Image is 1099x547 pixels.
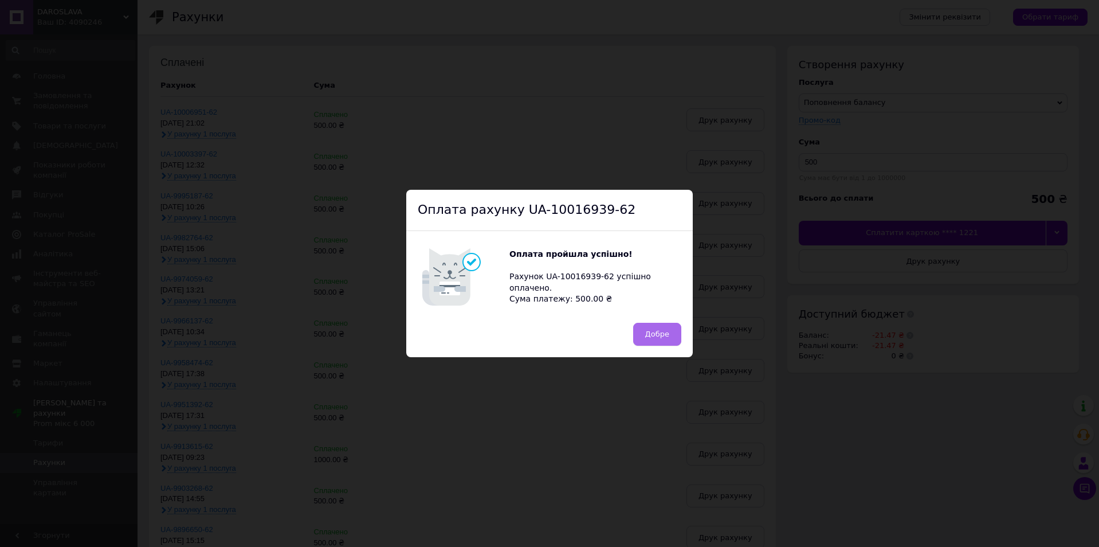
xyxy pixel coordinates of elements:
div: Оплата рахунку UA-10016939-62 [406,190,693,231]
button: Добре [633,323,681,346]
b: Оплата пройшла успішно! [509,249,633,259]
span: Добре [645,330,669,338]
div: Рахунок UA-10016939-62 успішно оплачено. Сума платежу: 500.00 ₴ [509,249,681,305]
img: Котик говорить Оплата пройшла успішно! [418,243,509,311]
